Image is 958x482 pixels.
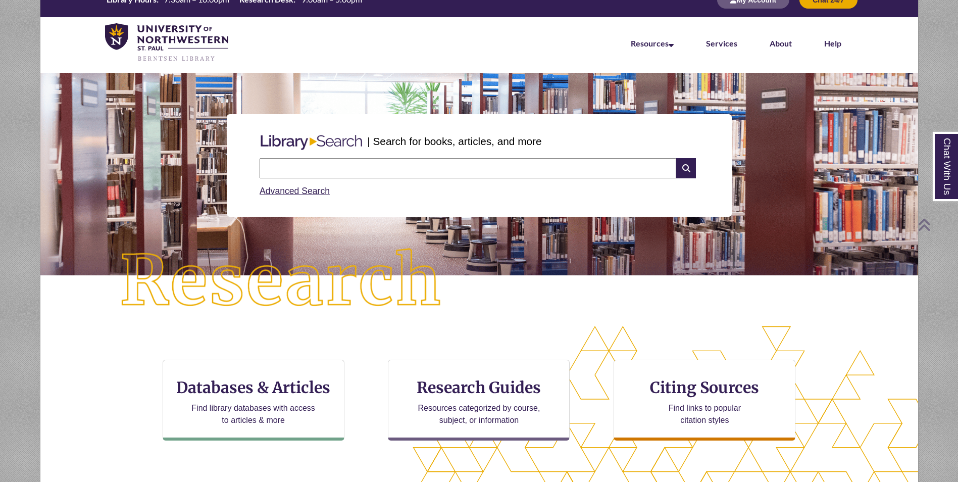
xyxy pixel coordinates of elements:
a: Services [706,38,737,48]
img: Libary Search [256,131,367,154]
h3: Citing Sources [643,378,767,397]
a: Back to Top [918,218,955,231]
p: Resources categorized by course, subject, or information [413,402,545,426]
h3: Research Guides [396,378,561,397]
a: Citing Sources Find links to popular citation styles [614,360,795,441]
a: About [770,38,792,48]
p: | Search for books, articles, and more [367,133,541,149]
a: Databases & Articles Find library databases with access to articles & more [163,360,344,441]
p: Find links to popular citation styles [656,402,754,426]
a: Help [824,38,841,48]
p: Find library databases with access to articles & more [187,402,319,426]
img: UNWSP Library Logo [105,23,229,63]
a: Advanced Search [260,186,330,196]
img: Research [84,213,479,350]
h3: Databases & Articles [171,378,336,397]
a: Research Guides Resources categorized by course, subject, or information [388,360,570,441]
i: Search [676,158,695,178]
a: Resources [631,38,674,48]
